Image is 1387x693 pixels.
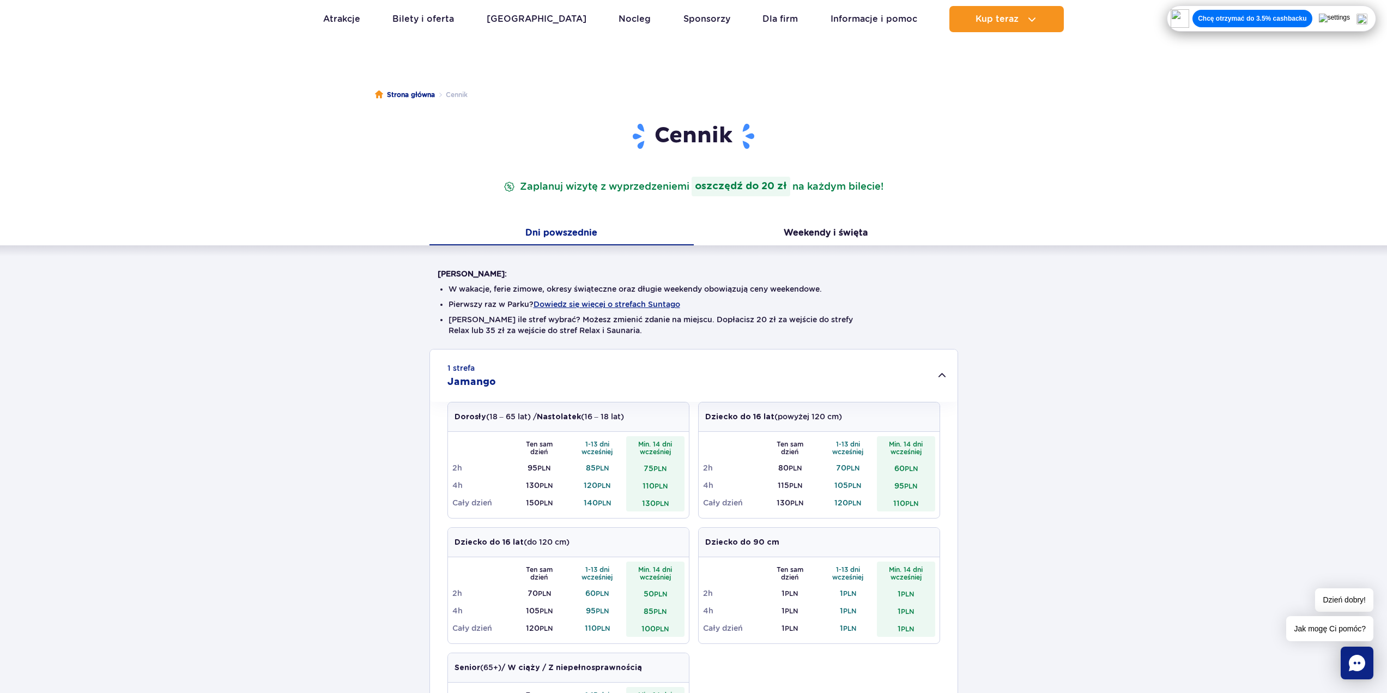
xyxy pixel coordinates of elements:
[510,477,568,494] td: 130
[596,464,609,472] small: PLN
[392,6,454,32] a: Bilety i oferta
[487,6,586,32] a: [GEOGRAPHIC_DATA]
[1341,647,1373,679] div: Chat
[877,494,935,511] td: 110
[655,482,668,490] small: PLN
[785,589,798,598] small: PLN
[435,89,468,100] li: Cennik
[568,584,627,602] td: 60
[375,89,435,100] a: Strona główna
[819,602,877,619] td: 1
[449,314,939,336] li: [PERSON_NAME] ile stref wybrać? Możesz zmienić zdanie na miejscu. Dopłacisz 20 zł za wejście do s...
[455,664,480,672] strong: Senior
[877,562,935,584] th: Min. 14 dni wcześniej
[819,562,877,584] th: 1-13 dni wcześniej
[455,539,524,546] strong: Dziecko do 16 lat
[626,562,685,584] th: Min. 14 dni wcześniej
[568,494,627,511] td: 140
[1315,588,1373,612] span: Dzień dobry!
[761,436,819,459] th: Ten sam dzień
[626,584,685,602] td: 50
[534,300,680,309] button: Dowiedz się więcej o strefach Suntago
[761,477,819,494] td: 115
[976,14,1019,24] span: Kup teraz
[703,584,761,602] td: 2h
[761,619,819,637] td: 1
[761,602,819,619] td: 1
[831,6,917,32] a: Informacje i pomoc
[905,465,918,473] small: PLN
[596,589,609,598] small: PLN
[501,177,886,196] p: Zaplanuj wizytę z wyprzedzeniem na każdym bilecie!
[568,602,627,619] td: 95
[455,537,570,548] p: (do 120 cm)
[848,499,861,507] small: PLN
[877,459,935,477] td: 60
[703,602,761,619] td: 4h
[598,499,611,507] small: PLN
[455,662,642,673] p: (65+)
[877,602,935,619] td: 1
[510,602,568,619] td: 105
[877,584,935,602] td: 1
[452,602,511,619] td: 4h
[789,481,802,490] small: PLN
[568,562,627,584] th: 1-13 dni wcześniej
[819,477,877,494] td: 105
[901,625,914,633] small: PLN
[901,607,914,616] small: PLN
[510,619,568,637] td: 120
[438,269,507,278] strong: [PERSON_NAME]:
[510,494,568,511] td: 150
[438,122,950,150] h1: Cennik
[656,499,669,508] small: PLN
[626,459,685,477] td: 75
[597,624,610,632] small: PLN
[819,619,877,637] td: 1
[761,562,819,584] th: Ten sam dzień
[455,411,624,423] p: (18 – 65 lat) / (16 – 18 lat)
[905,499,918,508] small: PLN
[848,481,861,490] small: PLN
[843,624,856,632] small: PLN
[949,6,1064,32] button: Kup teraz
[452,459,511,477] td: 2h
[568,459,627,477] td: 85
[568,436,627,459] th: 1-13 dni wcześniej
[619,6,651,32] a: Nocleg
[568,477,627,494] td: 120
[785,607,798,615] small: PLN
[538,589,551,598] small: PLN
[455,413,486,421] strong: Dorosły
[843,607,856,615] small: PLN
[626,494,685,511] td: 130
[653,465,667,473] small: PLN
[449,299,939,310] li: Pierwszy raz w Parku?
[694,222,958,245] button: Weekendy i święta
[654,590,667,598] small: PLN
[901,590,914,598] small: PLN
[568,619,627,637] td: 110
[510,459,568,477] td: 95
[447,363,475,373] small: 1 strefa
[596,607,609,615] small: PLN
[656,625,669,633] small: PLN
[762,6,798,32] a: Dla firm
[447,376,496,389] h2: Jamango
[705,539,779,546] strong: Dziecko do 90 cm
[626,619,685,637] td: 100
[653,607,667,616] small: PLN
[540,481,553,490] small: PLN
[692,177,790,196] strong: oszczędź do 20 zł
[683,6,730,32] a: Sponsorzy
[449,284,939,294] li: W wakacje, ferie zimowe, okresy świąteczne oraz długie weekendy obowiązują ceny weekendowe.
[877,436,935,459] th: Min. 14 dni wcześniej
[510,436,568,459] th: Ten sam dzień
[537,413,581,421] strong: Nastolatek
[819,494,877,511] td: 120
[540,624,553,632] small: PLN
[626,602,685,619] td: 85
[843,589,856,598] small: PLN
[819,459,877,477] td: 70
[761,584,819,602] td: 1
